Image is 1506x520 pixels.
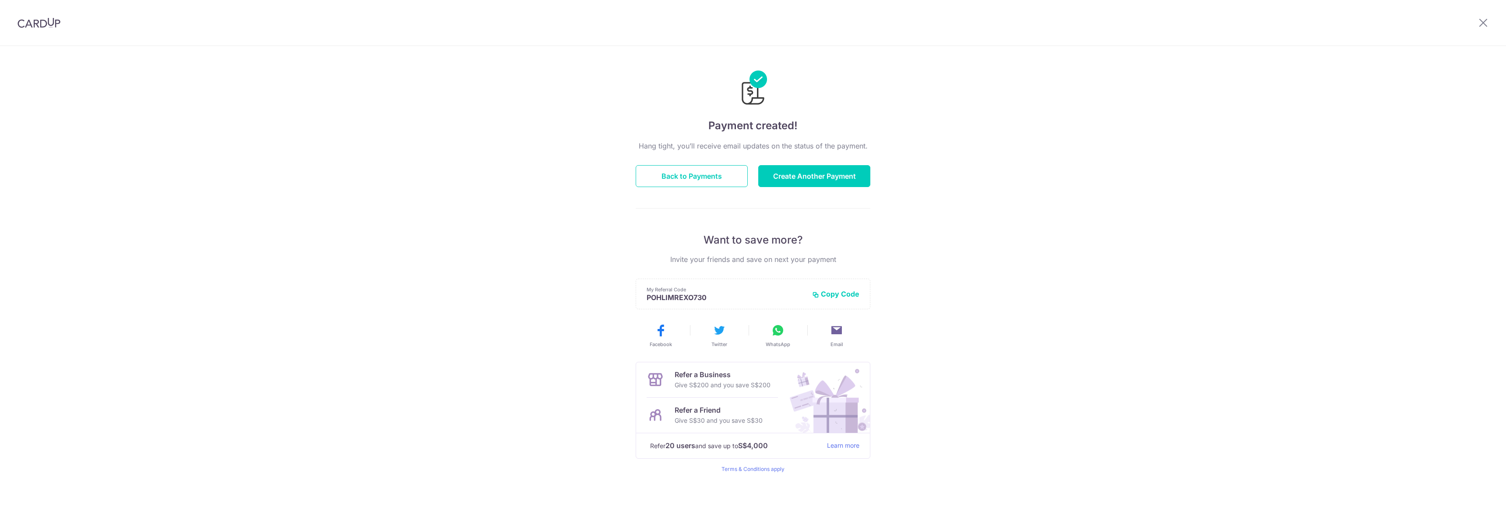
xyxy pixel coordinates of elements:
button: Email [811,323,862,348]
a: Learn more [827,440,859,451]
button: Facebook [635,323,686,348]
span: Twitter [711,341,727,348]
p: My Referral Code [647,286,805,293]
button: Twitter [693,323,745,348]
p: Want to save more? [636,233,870,247]
a: Terms & Conditions apply [721,466,785,472]
img: Refer [781,362,870,433]
p: Give S$200 and you save S$200 [675,380,771,390]
strong: 20 users [665,440,695,451]
strong: S$4,000 [738,440,768,451]
h4: Payment created! [636,118,870,134]
button: WhatsApp [752,323,804,348]
p: Refer and save up to [650,440,820,451]
p: Give S$30 and you save S$30 [675,415,763,426]
button: Copy Code [812,290,859,298]
p: Invite your friends and save on next your payment [636,254,870,265]
p: Refer a Business [675,369,771,380]
iframe: Opens a widget where you can find more information [1450,494,1497,516]
img: CardUp [18,18,60,28]
span: WhatsApp [766,341,790,348]
p: POHLIMREXO730 [647,293,805,302]
span: Facebook [650,341,672,348]
p: Refer a Friend [675,405,763,415]
button: Create Another Payment [758,165,870,187]
img: Payments [739,71,767,107]
span: Email [830,341,843,348]
button: Back to Payments [636,165,748,187]
p: Hang tight, you’ll receive email updates on the status of the payment. [636,141,870,151]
